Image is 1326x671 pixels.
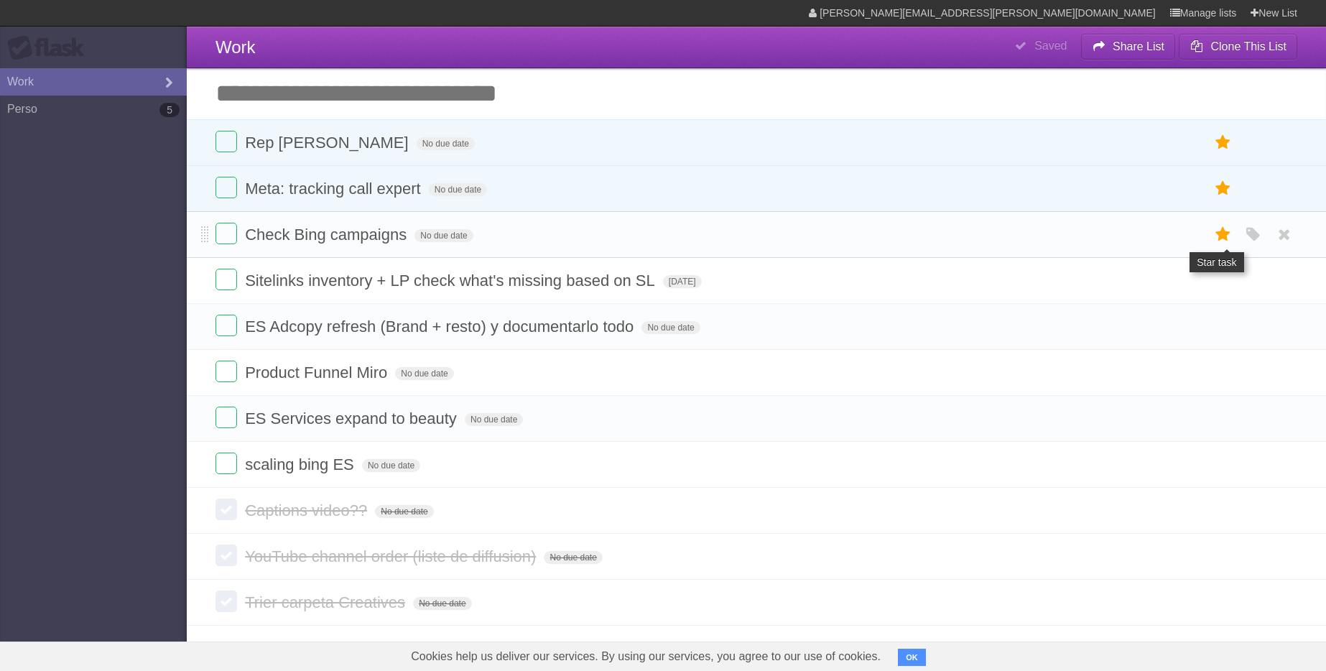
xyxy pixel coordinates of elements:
[215,361,237,382] label: Done
[395,367,453,380] span: No due date
[1179,34,1297,60] button: Clone This List
[215,177,237,198] label: Done
[1210,131,1237,154] label: Star task
[663,275,702,288] span: [DATE]
[429,183,487,196] span: No due date
[641,321,700,334] span: No due date
[159,103,180,117] b: 5
[417,137,475,150] span: No due date
[215,407,237,428] label: Done
[245,180,425,198] span: Meta: tracking call expert
[215,499,237,520] label: Done
[215,223,237,244] label: Done
[1210,223,1237,246] label: Star task
[245,593,409,611] span: Trier carpeta Creatives
[245,501,371,519] span: Captions video??
[1210,40,1286,52] b: Clone This List
[215,545,237,566] label: Done
[413,597,471,610] span: No due date
[7,35,93,61] div: Flask
[1113,40,1164,52] b: Share List
[667,639,845,657] a: Show all completed tasks
[362,459,420,472] span: No due date
[245,226,410,244] span: Check Bing campaigns
[544,551,602,564] span: No due date
[215,269,237,290] label: Done
[1081,34,1176,60] button: Share List
[215,131,237,152] label: Done
[898,649,926,666] button: OK
[245,272,659,290] span: Sitelinks inventory + LP check what's missing based on SL
[465,413,523,426] span: No due date
[215,315,237,336] label: Done
[215,37,256,57] span: Work
[1034,40,1067,52] b: Saved
[245,364,391,381] span: Product Funnel Miro
[245,547,539,565] span: YouTube channel order (liste de diffusion)
[215,453,237,474] label: Done
[245,134,412,152] span: Rep [PERSON_NAME]
[375,505,433,518] span: No due date
[245,409,460,427] span: ES Services expand to beauty
[245,318,637,335] span: ES Adcopy refresh (Brand + resto) y documentarlo todo
[215,591,237,612] label: Done
[414,229,473,242] span: No due date
[1210,177,1237,200] label: Star task
[245,455,358,473] span: scaling bing ES
[397,642,895,671] span: Cookies help us deliver our services. By using our services, you agree to our use of cookies.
